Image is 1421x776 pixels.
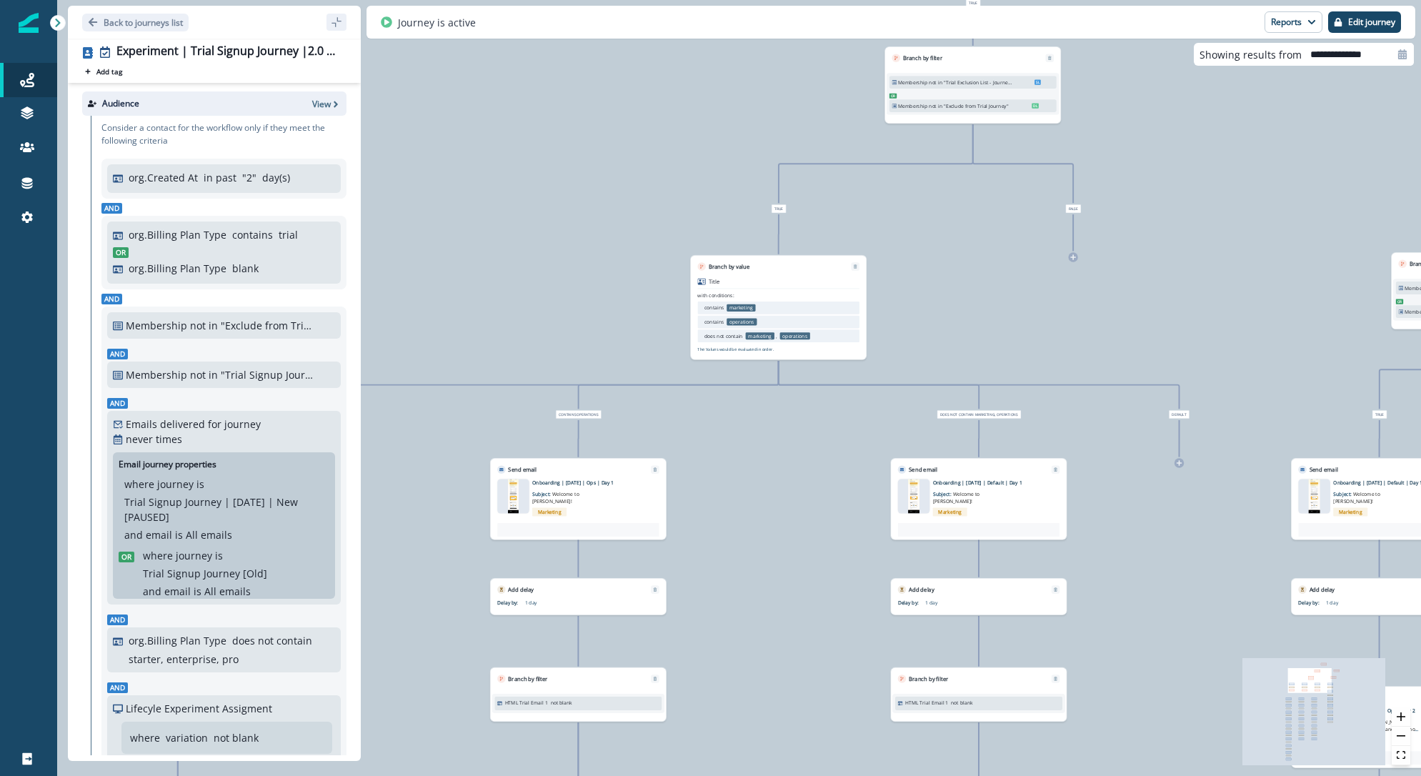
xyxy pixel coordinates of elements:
span: And [101,294,122,304]
p: org.Created At [129,170,198,185]
p: starter, enterprise, pro [129,652,239,667]
p: Audience [102,97,139,110]
g: Edge from ca93b5ad-0b72-4336-ac45-c50e64e2b791 to node-edge-label7d863775-7cfb-44ef-b317-f3816b40... [779,124,973,203]
button: zoom in [1392,707,1410,727]
p: Delay by: [1298,600,1325,607]
p: Membership [898,102,927,109]
p: day(s) [262,170,290,185]
p: Subject: [532,487,618,505]
p: marketing [746,332,774,339]
p: Consider a contact for the workflow only if they meet the following criteria [101,121,346,147]
g: Edge from 3c95c8b4-6051-495e-8e13-ed427d82603b to node-edge-label2095457b-9ab8-447c-8f5c-34befd49... [779,361,1180,409]
p: 1 day [925,600,1011,607]
g: Edge from 3c95c8b4-6051-495e-8e13-ed427d82603b to node-edge-labelca64132a-4025-4ebd-a043-1abe05d3... [178,361,779,409]
button: Edit journey [1328,11,1401,33]
p: not in [190,318,218,333]
p: Add delay [1310,585,1335,594]
p: marketing [727,304,755,312]
p: "Exclude from Trial Journey" [221,318,316,333]
button: View [312,98,341,110]
p: org.Billing Plan Type [129,633,226,648]
p: variation [166,730,208,745]
p: Send email [1310,465,1338,474]
span: does not contain marketing, operations [937,410,1021,419]
span: And [107,682,128,693]
p: Membership [126,367,187,382]
p: Email journey properties [119,458,216,471]
div: Branch by filterRemoveHTML Trial Email 1not blank [891,667,1067,722]
p: Subject: [1333,487,1419,505]
p: where journey [124,477,194,492]
p: is [196,477,204,492]
p: org.Billing Plan Type [129,261,226,276]
p: Membership [898,79,927,86]
p: not in [929,79,942,86]
p: org.Billing Plan Type [129,227,226,242]
p: "Trial Exclusion List - Journey Migration" [944,79,1014,86]
span: False [1065,204,1081,213]
p: Delay by: [898,600,925,607]
div: Send emailRemoveemail asset unavailableOnboarding | [DATE] | Default | Day 1Subject: Welcome to [... [891,458,1067,539]
img: email asset unavailable [908,479,919,514]
p: not in [929,102,942,109]
p: Edit journey [1348,17,1395,27]
p: Branch by filter [508,675,547,683]
p: Branch by value [709,262,750,271]
button: Reports [1265,11,1322,33]
p: The Values would be evaluated in order. [697,347,774,353]
p: not blank [551,700,572,707]
p: Branch by filter [909,675,948,683]
div: Add delayRemoveDelay by:1 day [490,578,667,615]
span: Or [889,94,897,99]
p: does not contain [232,633,312,648]
p: does not contain [704,332,743,339]
p: Back to journeys list [104,16,183,29]
span: And [107,349,128,359]
div: True [713,204,844,213]
p: operations [780,332,810,339]
p: All emails [186,527,232,542]
p: and email [124,527,172,542]
span: Or [1396,299,1404,304]
p: "Trial Signup Journey [Old]" [221,367,316,382]
p: Add delay [508,585,534,594]
span: Default [1169,410,1190,419]
span: Or [113,247,129,258]
span: Or [119,552,134,562]
div: Send emailRemoveemail asset unavailableOnboarding | [DATE] | Ops | Day 1Subject: Welcome to [PERS... [490,458,667,539]
p: and email [143,584,191,599]
span: Marketing [532,507,567,516]
div: Branch by valueRemoveTitlewith conditions:contains marketingcontains operationsdoes not contain m... [690,255,867,359]
p: is [194,584,201,599]
p: Title [709,277,719,286]
button: zoom out [1392,727,1410,746]
p: Onboarding | [DATE] | Ops | Day 1 [532,479,642,487]
span: True [772,204,787,213]
p: View [312,98,331,110]
p: "Exclude from Trial Journey" [944,102,1012,109]
button: Go back [82,14,189,31]
span: contains operations [556,410,602,419]
p: Onboarding | [DATE] | Default | Day 1 [933,479,1043,487]
p: 1 day [525,600,611,607]
div: Default [1113,410,1245,419]
img: email asset unavailable [1309,479,1320,514]
img: email asset unavailable [508,479,519,514]
p: Journey is active [398,15,476,30]
span: And [101,203,122,214]
div: does not contain marketing, operations [913,410,1044,419]
p: Subject: [1333,715,1419,733]
p: trial [279,227,298,242]
ul: , [704,332,810,339]
p: HTML Trial Email 1 [905,700,948,707]
p: Membership [126,318,187,333]
span: Welcome to [PERSON_NAME]! [933,491,979,504]
p: Send email [909,465,937,474]
span: And [107,398,128,409]
p: Subject: [933,487,1019,505]
span: DL [1032,104,1039,109]
g: Edge from ca93b5ad-0b72-4336-ac45-c50e64e2b791 to node-edge-label37b0f06c-18d8-4038-8108-6bc7eb95... [973,124,1073,203]
p: is [175,527,183,542]
span: Join a [PERSON_NAME], enrich inbound leads, and learn how Vanta uses Clay [1333,719,1419,740]
p: Branch by filter [903,54,942,62]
